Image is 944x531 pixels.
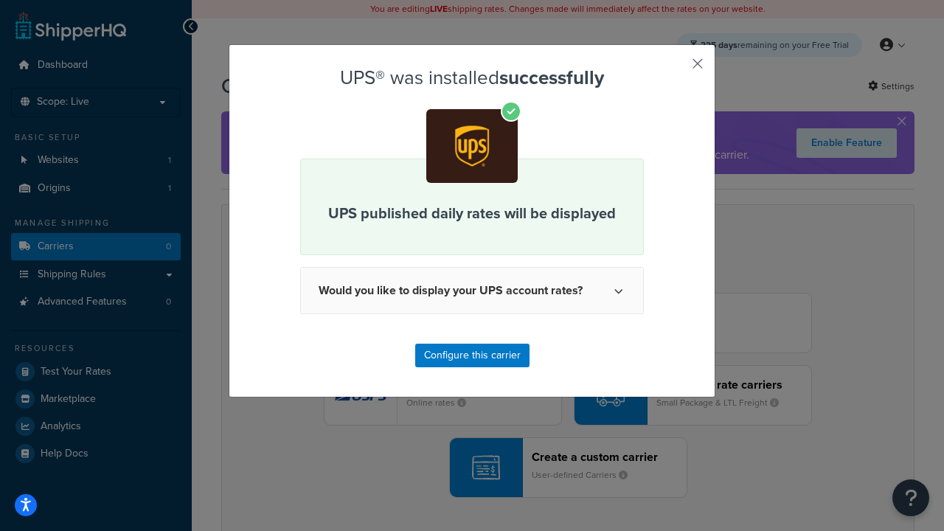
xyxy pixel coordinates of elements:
[501,101,521,122] i: Check mark
[300,267,644,314] button: Would you like to display your UPS account rates?
[426,109,518,182] img: app-ups.png
[415,344,530,367] button: Configure this carrier
[499,63,604,91] strong: successfully
[319,202,625,224] p: UPS published daily rates will be displayed
[300,67,644,88] h2: UPS® was installed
